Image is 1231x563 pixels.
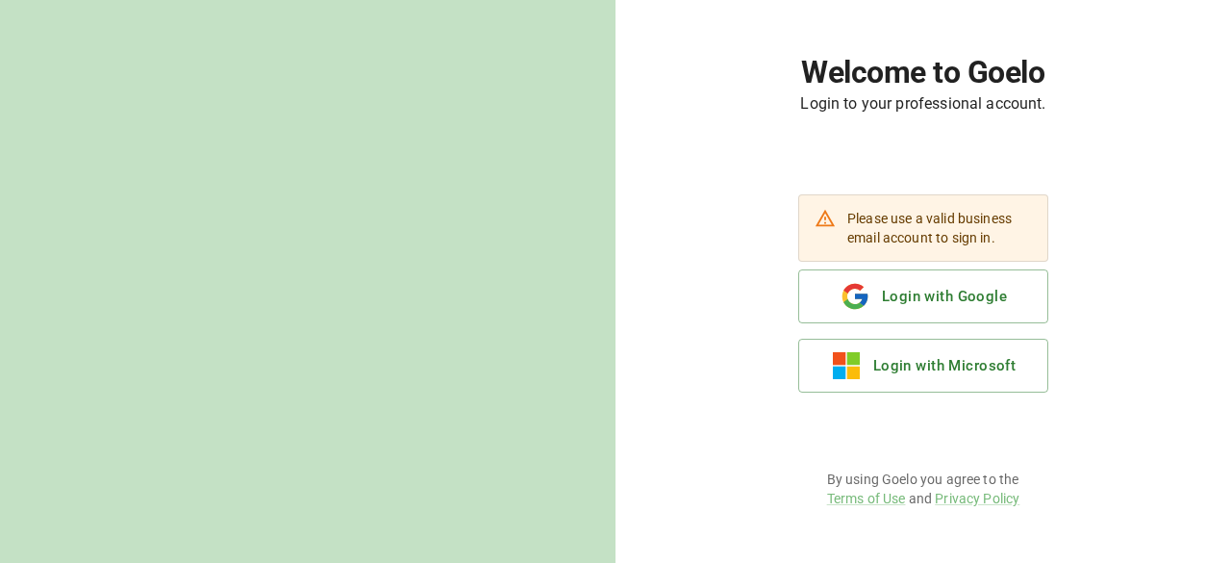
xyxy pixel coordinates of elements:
[800,90,1045,117] h6: Login to your professional account.
[833,352,860,379] img: microsoft.e116a418f9c5f551889532b8c5095213.svg
[801,55,1044,90] h1: Welcome to Goelo
[827,491,906,506] a: Terms of Use
[935,491,1019,506] a: Privacy Policy
[840,283,870,310] img: google.b40778ce9db962e9de29649090e3d307.svg
[827,470,1020,508] p: By using Goelo you agree to the and
[798,339,1048,393] button: Login with Microsoft
[798,269,1048,323] button: Login with Google
[847,201,1032,255] div: Please use a valid business email account to sign in.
